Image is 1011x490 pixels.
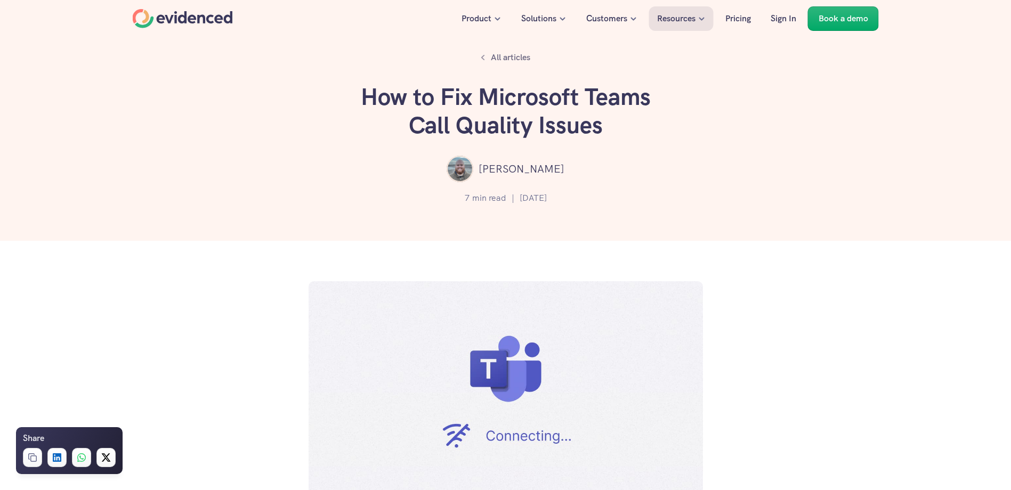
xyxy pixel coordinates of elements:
[725,12,751,26] p: Pricing
[447,156,473,182] img: ""
[657,12,695,26] p: Resources
[717,6,759,31] a: Pricing
[465,191,470,205] p: 7
[346,83,666,140] h1: How to Fix Microsoft Teams Call Quality Issues
[808,6,879,31] a: Book a demo
[491,51,530,64] p: All articles
[479,160,564,177] p: [PERSON_NAME]
[462,12,491,26] p: Product
[586,12,627,26] p: Customers
[771,12,796,26] p: Sign In
[520,191,547,205] p: [DATE]
[472,191,506,205] p: min read
[133,9,233,28] a: Home
[475,48,536,67] a: All articles
[512,191,514,205] p: |
[521,12,556,26] p: Solutions
[23,431,44,445] h6: Share
[819,12,868,26] p: Book a demo
[763,6,804,31] a: Sign In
